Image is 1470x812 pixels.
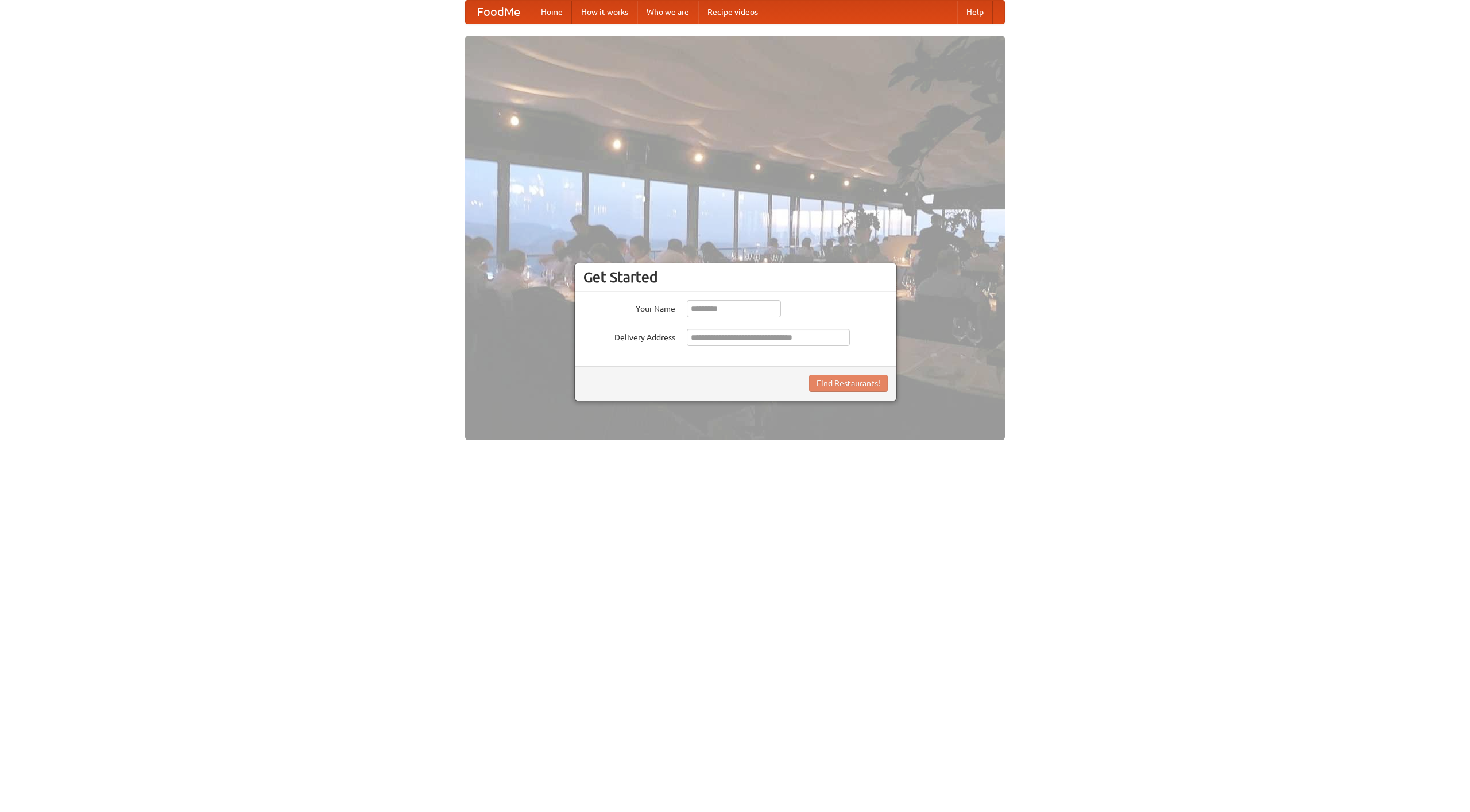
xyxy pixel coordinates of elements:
label: Your Name [583,300,675,314]
a: Help [957,1,993,24]
a: Recipe videos [698,1,767,24]
a: How it works [572,1,637,24]
a: Who we are [637,1,698,24]
label: Delivery Address [583,329,675,343]
a: FoodMe [466,1,532,24]
button: Find Restaurants! [809,375,888,392]
h3: Get Started [583,269,888,286]
a: Home [532,1,572,24]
